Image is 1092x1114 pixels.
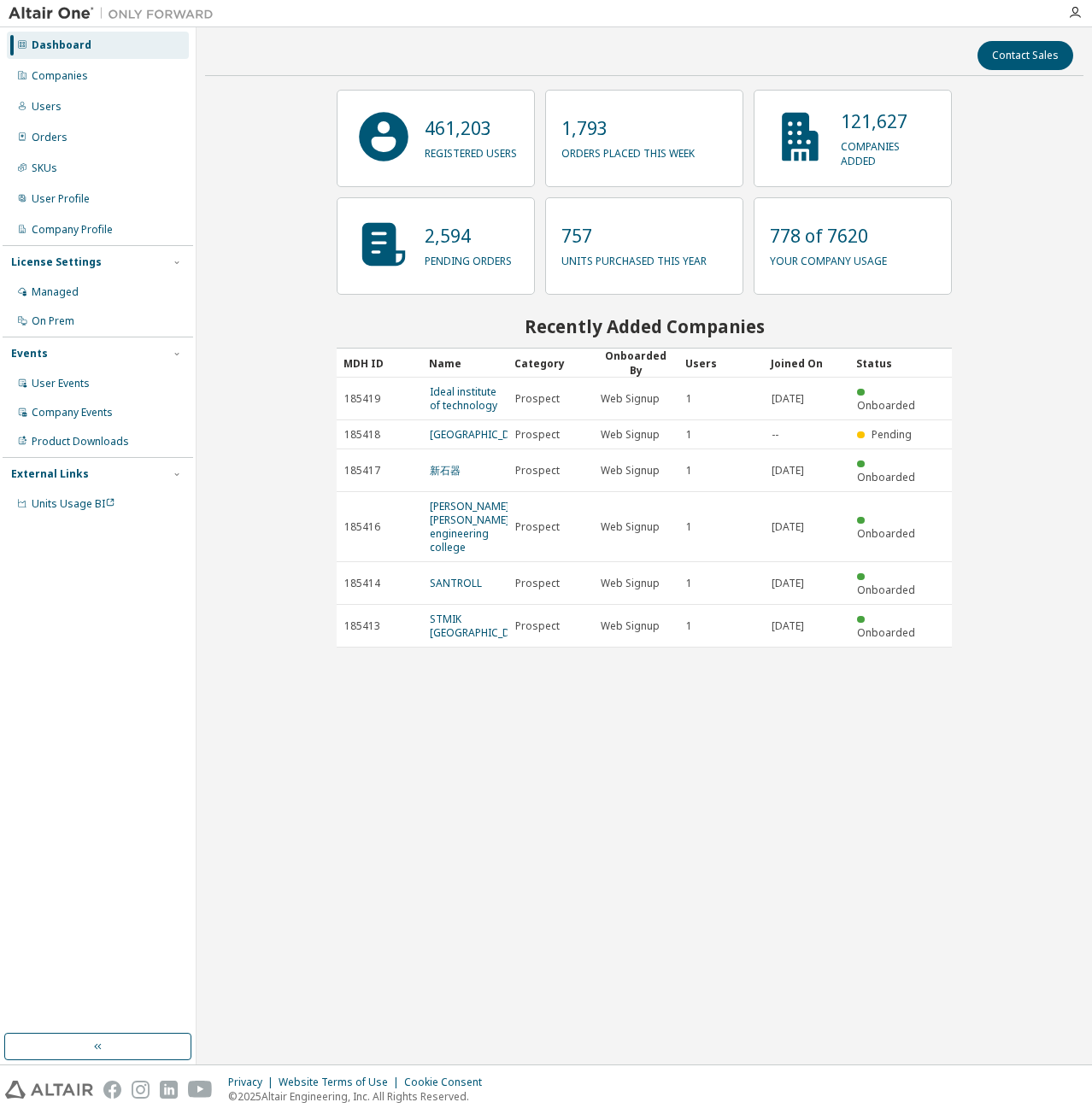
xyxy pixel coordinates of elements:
[601,619,660,633] span: Web Signup
[601,464,660,478] span: Web Signup
[344,577,380,590] span: 185414
[430,427,532,442] a: [GEOGRAPHIC_DATA]
[515,428,560,442] span: Prospect
[32,100,62,114] div: Users
[514,349,586,377] div: Category
[686,428,692,442] span: 1
[601,428,660,442] span: Web Signup
[32,69,88,83] div: Companies
[344,464,380,478] span: 185417
[32,496,115,511] span: Units Usage BI
[978,41,1073,70] button: Contact Sales
[11,347,48,361] div: Events
[32,38,91,52] div: Dashboard
[601,520,660,534] span: Web Signup
[770,223,887,249] p: 778 of 7620
[32,314,74,328] div: On Prem
[686,520,692,534] span: 1
[430,463,461,478] a: 新石器
[601,392,660,406] span: Web Signup
[770,249,887,268] p: your company usage
[841,108,936,134] p: 121,627
[515,520,560,534] span: Prospect
[686,392,692,406] span: 1
[32,406,113,419] div: Company Events
[160,1081,178,1099] img: linkedin.svg
[600,349,672,378] div: Onboarded By
[561,249,707,268] p: units purchased this year
[343,349,415,377] div: MDH ID
[601,577,660,590] span: Web Signup
[404,1076,492,1089] div: Cookie Consent
[32,285,79,299] div: Managed
[685,349,757,377] div: Users
[228,1089,492,1104] p: © 2025 Altair Engineering, Inc. All Rights Reserved.
[772,464,804,478] span: [DATE]
[841,134,936,168] p: companies added
[344,392,380,406] span: 185419
[425,249,512,268] p: pending orders
[337,315,952,337] h2: Recently Added Companies
[279,1076,404,1089] div: Website Terms of Use
[344,428,380,442] span: 185418
[5,1081,93,1099] img: altair_logo.svg
[772,619,804,633] span: [DATE]
[32,435,129,449] div: Product Downloads
[772,428,778,442] span: --
[857,625,915,640] span: Onboarded
[32,131,68,144] div: Orders
[515,577,560,590] span: Prospect
[425,223,512,249] p: 2,594
[425,115,517,141] p: 461,203
[857,470,915,484] span: Onboarded
[425,141,517,161] p: registered users
[429,349,501,377] div: Name
[430,612,532,640] a: STMIK [GEOGRAPHIC_DATA]
[772,392,804,406] span: [DATE]
[430,499,509,554] a: [PERSON_NAME] [PERSON_NAME] engineering college
[772,577,804,590] span: [DATE]
[430,576,482,590] a: SANTROLL
[344,520,380,534] span: 185416
[188,1081,213,1099] img: youtube.svg
[515,392,560,406] span: Prospect
[9,5,222,22] img: Altair One
[686,619,692,633] span: 1
[32,161,57,175] div: SKUs
[771,349,842,377] div: Joined On
[686,577,692,590] span: 1
[857,526,915,541] span: Onboarded
[11,467,89,481] div: External Links
[856,349,928,377] div: Status
[561,223,707,249] p: 757
[857,583,915,597] span: Onboarded
[686,464,692,478] span: 1
[561,115,695,141] p: 1,793
[344,619,380,633] span: 185413
[857,398,915,413] span: Onboarded
[132,1081,150,1099] img: instagram.svg
[228,1076,279,1089] div: Privacy
[515,464,560,478] span: Prospect
[872,427,912,442] span: Pending
[515,619,560,633] span: Prospect
[430,384,497,413] a: Ideal institute of technology
[11,255,102,269] div: License Settings
[32,223,113,237] div: Company Profile
[561,141,695,161] p: orders placed this week
[32,377,90,390] div: User Events
[103,1081,121,1099] img: facebook.svg
[772,520,804,534] span: [DATE]
[32,192,90,206] div: User Profile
